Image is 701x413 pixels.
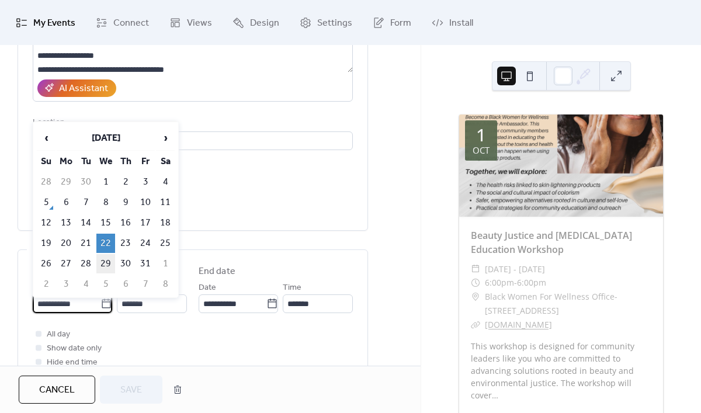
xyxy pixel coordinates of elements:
[77,275,95,294] td: 4
[116,152,135,171] th: Th
[161,5,221,40] a: Views
[156,152,175,171] th: Sa
[471,318,480,332] div: ​
[96,213,115,232] td: 15
[57,213,75,232] td: 13
[485,290,651,318] span: Black Women For Wellness Office- [STREET_ADDRESS]
[77,213,95,232] td: 14
[473,146,490,155] div: Oct
[37,172,55,192] td: 28
[37,152,55,171] th: Su
[57,152,75,171] th: Mo
[156,254,175,273] td: 1
[250,14,279,32] span: Design
[37,126,55,150] span: ‹
[47,342,102,356] span: Show date only
[517,276,546,290] span: 6:00pm
[136,193,155,212] td: 10
[33,14,75,32] span: My Events
[156,275,175,294] td: 8
[116,234,135,253] td: 23
[317,14,352,32] span: Settings
[37,79,116,97] button: AI Assistant
[7,5,84,40] a: My Events
[136,275,155,294] td: 7
[283,281,301,295] span: Time
[96,234,115,253] td: 22
[77,193,95,212] td: 7
[96,275,115,294] td: 5
[59,82,108,96] div: AI Assistant
[390,14,411,32] span: Form
[96,172,115,192] td: 1
[37,213,55,232] td: 12
[87,5,158,40] a: Connect
[57,172,75,192] td: 29
[423,5,482,40] a: Install
[33,116,350,130] div: Location
[471,262,480,276] div: ​
[96,193,115,212] td: 8
[77,152,95,171] th: Tu
[485,262,545,276] span: [DATE] - [DATE]
[39,383,75,397] span: Cancel
[77,172,95,192] td: 30
[156,172,175,192] td: 4
[77,254,95,273] td: 28
[57,126,155,151] th: [DATE]
[57,234,75,253] td: 20
[57,275,75,294] td: 3
[199,281,216,295] span: Date
[136,152,155,171] th: Fr
[156,193,175,212] td: 11
[187,14,212,32] span: Views
[116,172,135,192] td: 2
[47,356,98,370] span: Hide end time
[157,126,174,150] span: ›
[57,193,75,212] td: 6
[449,14,473,32] span: Install
[77,234,95,253] td: 21
[47,328,70,342] span: All day
[19,376,95,404] button: Cancel
[113,14,149,32] span: Connect
[485,319,552,330] a: [DOMAIN_NAME]
[471,229,632,256] a: Beauty Justice and [MEDICAL_DATA] Education Workshop
[485,276,514,290] span: 6:00pm
[224,5,288,40] a: Design
[476,126,486,144] div: 1
[514,276,517,290] span: -
[37,234,55,253] td: 19
[136,234,155,253] td: 24
[96,152,115,171] th: We
[156,213,175,232] td: 18
[116,213,135,232] td: 16
[37,193,55,212] td: 5
[136,213,155,232] td: 17
[116,275,135,294] td: 6
[116,193,135,212] td: 9
[136,254,155,273] td: 31
[364,5,420,40] a: Form
[471,276,480,290] div: ​
[37,275,55,294] td: 2
[291,5,361,40] a: Settings
[136,172,155,192] td: 3
[96,254,115,273] td: 29
[57,254,75,273] td: 27
[116,254,135,273] td: 30
[471,290,480,304] div: ​
[37,254,55,273] td: 26
[156,234,175,253] td: 25
[199,265,235,279] div: End date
